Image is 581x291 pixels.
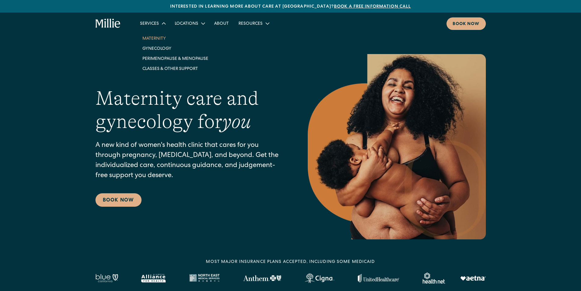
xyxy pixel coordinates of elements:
img: Aetna logo [460,276,486,281]
div: Locations [170,18,209,28]
div: Book now [453,21,480,27]
img: Smiling mother with her baby in arms, celebrating body positivity and the nurturing bond of postp... [308,54,486,239]
div: Services [135,18,170,28]
img: Blue California logo [95,274,118,282]
img: Alameda Alliance logo [141,274,165,282]
h1: Maternity care and gynecology for [95,87,283,134]
img: North East Medical Services logo [189,274,220,282]
div: Resources [238,21,263,27]
div: Resources [234,18,274,28]
nav: Services [135,28,216,78]
a: Gynecology [138,43,213,53]
div: Locations [175,21,198,27]
a: Classes & Other Support [138,64,213,74]
a: Perimenopause & Menopause [138,53,213,64]
em: you [222,111,251,133]
img: Anthem Logo [243,275,281,281]
a: Book Now [95,193,142,207]
a: Book a free information call [334,5,411,9]
a: About [209,18,234,28]
a: Book now [447,17,486,30]
a: Maternity [138,33,213,43]
img: Healthnet logo [423,273,446,284]
div: Services [140,21,159,27]
p: A new kind of women's health clinic that cares for you through pregnancy, [MEDICAL_DATA], and bey... [95,141,283,181]
a: home [95,19,121,28]
img: United Healthcare logo [358,274,399,282]
div: MOST MAJOR INSURANCE PLANS ACCEPTED, INCLUDING some MEDICAID [206,259,375,265]
img: Cigna logo [305,273,334,283]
